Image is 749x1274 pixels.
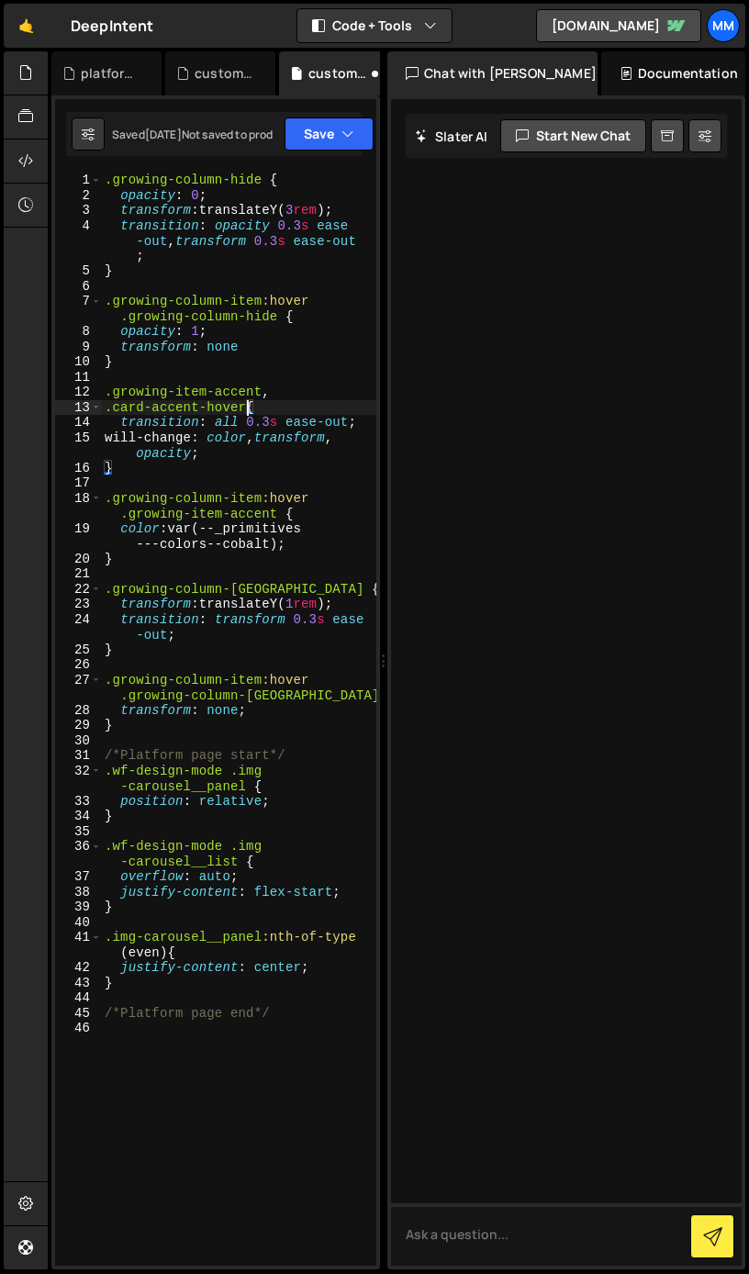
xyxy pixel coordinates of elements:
div: custom.css [308,64,367,83]
div: 5 [55,263,102,279]
div: DeepIntent [71,15,154,37]
div: platform.js [81,64,140,83]
div: 34 [55,809,102,824]
div: 35 [55,824,102,840]
a: [DOMAIN_NAME] [536,9,701,42]
div: 20 [55,552,102,567]
div: 42 [55,960,102,976]
div: 29 [55,718,102,733]
button: Save [285,117,374,151]
a: 🤙 [4,4,49,48]
div: [DATE] [145,127,182,142]
div: 16 [55,461,102,476]
div: 8 [55,324,102,340]
div: 36 [55,839,102,869]
div: 4 [55,218,102,264]
button: Start new chat [500,119,646,152]
div: Not saved to prod [182,127,274,142]
div: Documentation [601,51,745,95]
div: 37 [55,869,102,885]
div: Saved [112,127,182,142]
div: 32 [55,764,102,794]
div: 10 [55,354,102,370]
div: 11 [55,370,102,386]
div: Chat with [PERSON_NAME] [387,51,598,95]
div: 33 [55,794,102,810]
div: 30 [55,733,102,749]
div: 3 [55,203,102,218]
div: 17 [55,475,102,491]
div: 38 [55,885,102,900]
div: 24 [55,612,102,643]
div: 43 [55,976,102,991]
div: 23 [55,597,102,612]
h2: Slater AI [415,128,488,145]
div: 19 [55,521,102,552]
div: 12 [55,385,102,400]
div: 46 [55,1021,102,1036]
div: 21 [55,566,102,582]
div: 6 [55,279,102,295]
div: 2 [55,188,102,204]
div: custom.js [195,64,253,83]
div: 31 [55,748,102,764]
div: 22 [55,582,102,598]
div: 13 [55,400,102,416]
div: 27 [55,673,102,703]
div: 18 [55,491,102,521]
div: 45 [55,1006,102,1022]
div: 44 [55,990,102,1006]
div: 39 [55,900,102,915]
button: Code + Tools [297,9,452,42]
div: 41 [55,930,102,960]
div: 40 [55,915,102,931]
div: 15 [55,430,102,461]
div: 1 [55,173,102,188]
a: mm [707,9,740,42]
div: 26 [55,657,102,673]
div: 25 [55,643,102,658]
div: 9 [55,340,102,355]
div: 28 [55,703,102,719]
div: 7 [55,294,102,324]
div: 14 [55,415,102,430]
